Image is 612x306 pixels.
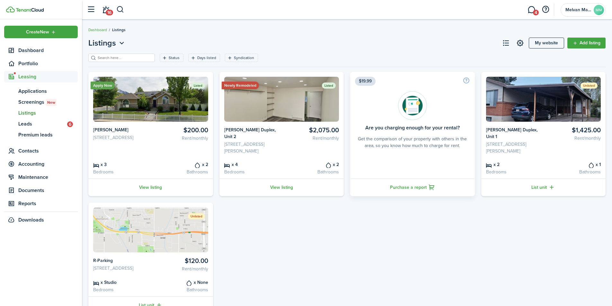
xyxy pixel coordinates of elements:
[188,54,220,62] filter-tag: Open filter
[18,60,78,67] span: Portfolio
[88,37,126,49] button: Open menu
[322,83,336,89] status: Listed
[284,135,339,142] card-listing-description: Rent/monthly
[546,127,601,134] card-listing-title: $1,425.00
[284,161,339,168] card-listing-title: x 2
[4,97,78,108] a: ScreeningsNew
[93,279,148,286] card-listing-title: x Studio
[153,266,208,272] card-listing-description: Rent/monthly
[222,82,259,89] ribbon: Newly Remodeled
[481,179,606,196] a: List unit
[67,121,73,127] span: 6
[546,135,601,142] card-listing-description: Rent/monthly
[153,257,208,265] card-listing-title: $120.00
[525,2,537,18] a: Messaging
[18,73,78,81] span: Leasing
[18,47,78,54] span: Dashboard
[219,179,344,196] a: View listing
[594,5,604,15] avatar-text: MM
[546,169,601,175] card-listing-description: Bathrooms
[4,118,78,129] a: Leads6
[546,161,601,168] card-listing-title: x 1
[486,77,601,122] img: Listing avatar
[4,198,78,209] a: Reports
[18,200,78,207] span: Reports
[18,120,67,128] span: Leads
[93,134,148,141] card-listing-description: [STREET_ADDRESS]
[93,161,148,168] card-listing-title: x 3
[85,4,97,16] button: Open sidebar
[47,100,55,105] span: New
[224,169,279,175] card-listing-description: Bedrooms
[153,161,208,168] card-listing-title: x 2
[88,37,116,49] span: Listings
[169,55,180,61] filter-tag-label: Status
[4,108,78,118] a: Listings
[486,169,541,175] card-listing-description: Bedrooms
[153,127,208,134] card-listing-title: $200.00
[567,38,606,48] a: Add listing
[188,213,205,219] status: Unlisted
[16,8,44,12] img: TenantCloud
[26,30,49,34] span: Create New
[355,77,376,86] span: $19.99
[18,187,78,194] span: Documents
[153,135,208,142] card-listing-description: Rent/monthly
[18,173,78,181] span: Maintenance
[6,6,15,13] img: TenantCloud
[224,161,279,168] card-listing-title: x 4
[153,286,208,293] card-listing-description: Bathrooms
[234,55,254,61] filter-tag-label: Syndication
[18,87,78,95] span: Applications
[93,286,148,293] card-listing-description: Bedrooms
[93,77,208,122] img: Listing avatar
[398,91,427,120] img: Rentability report avatar
[18,216,44,224] span: Downloads
[486,127,541,140] card-listing-title: [PERSON_NAME] Duplex, Unit 1
[365,125,460,131] card-title: Are you charging enough for your rental?
[540,4,551,15] button: Open resource center
[581,83,598,89] status: Unlisted
[224,127,279,140] card-listing-title: [PERSON_NAME] Duplex, Unit 2
[486,141,541,154] card-listing-description: [STREET_ADDRESS][PERSON_NAME]
[350,179,475,196] a: Purchase a report
[88,27,107,33] a: Dashboard
[355,136,470,149] card-description: Get the comparison of your property with others in the area, so you know how much to charge for r...
[88,179,213,196] a: View listing
[91,82,115,89] ribbon: Apply Now
[93,127,148,133] card-listing-title: [PERSON_NAME]
[88,37,126,49] button: Listings
[486,161,541,168] card-listing-title: x 2
[18,147,78,155] span: Contacts
[18,131,78,139] span: Premium leads
[533,10,539,15] span: 4
[4,86,78,97] a: Applications
[153,169,208,175] card-listing-description: Bathrooms
[284,169,339,175] card-listing-description: Bathrooms
[93,265,148,272] card-listing-description: [STREET_ADDRESS]
[4,26,78,38] button: Open menu
[191,83,205,89] status: Listed
[18,160,78,168] span: Accounting
[153,279,208,286] card-listing-title: x None
[100,2,112,18] a: Notifications
[284,127,339,134] card-listing-title: $2,075.00
[93,257,148,264] card-listing-title: R-Parking
[18,109,78,117] span: Listings
[224,141,279,154] card-listing-description: [STREET_ADDRESS][PERSON_NAME]
[529,38,564,48] a: My website
[93,207,208,252] img: Listing avatar
[224,77,339,122] img: Listing avatar
[565,8,591,12] span: Melvan Management
[93,169,148,175] card-listing-description: Bedrooms
[197,55,216,61] filter-tag-label: Days listed
[225,54,258,62] filter-tag: Open filter
[18,98,78,106] span: Screenings
[106,10,113,15] span: 16
[4,129,78,140] a: Premium leads
[96,55,153,61] input: Search here...
[112,27,126,33] span: Listings
[160,54,183,62] filter-tag: Open filter
[116,4,124,15] button: Search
